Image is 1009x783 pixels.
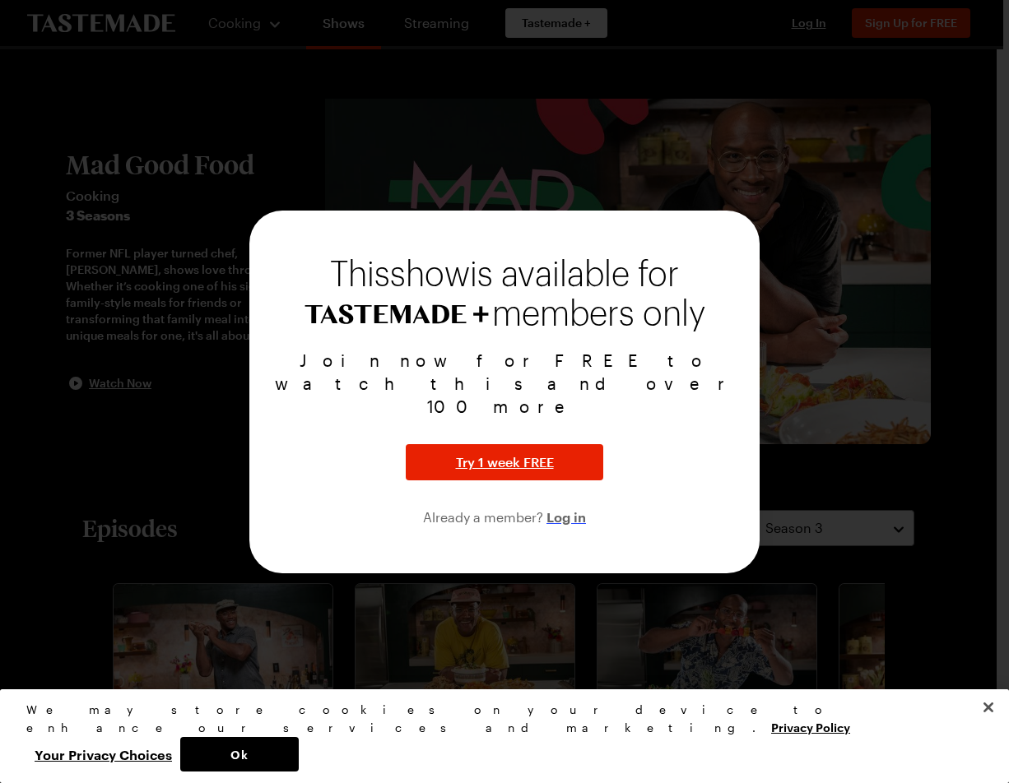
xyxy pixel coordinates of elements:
[330,258,679,291] span: This show is available for
[456,452,554,472] span: Try 1 week FREE
[26,701,969,771] div: Privacy
[423,509,546,525] span: Already a member?
[269,349,740,418] p: Join now for FREE to watch this and over 100 more
[492,296,705,332] span: members only
[26,701,969,737] div: We may store cookies on your device to enhance our services and marketing.
[406,444,603,480] button: Try 1 week FREE
[305,304,489,324] img: Tastemade+
[26,737,180,771] button: Your Privacy Choices
[546,507,586,526] button: Log in
[970,689,1007,725] button: Close
[771,719,850,734] a: More information about your privacy, opens in a new tab
[180,737,299,771] button: Ok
